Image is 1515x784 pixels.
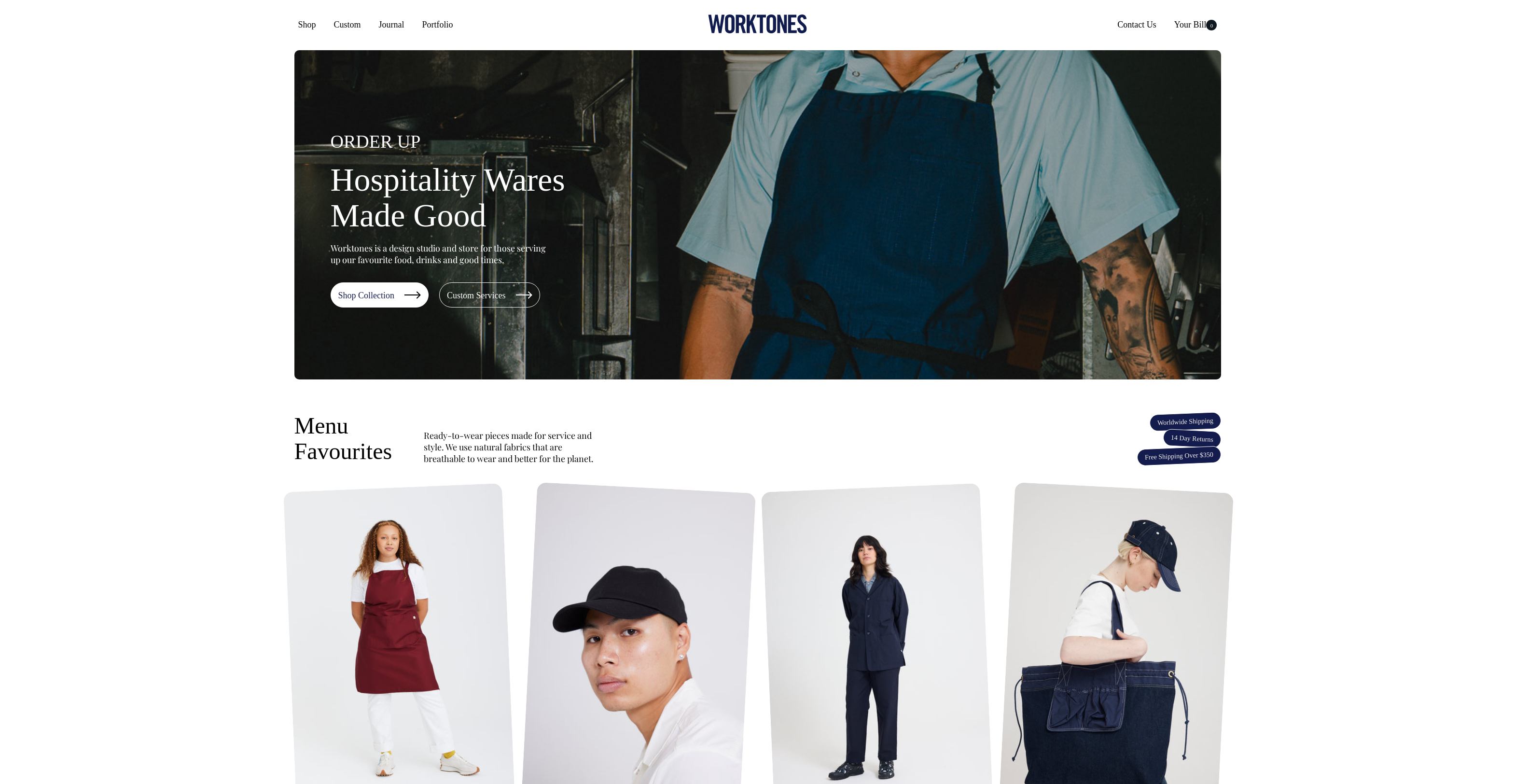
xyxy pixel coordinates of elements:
[424,430,598,464] p: Ready-to-wear pieces made for service and style. We use natural fabrics that are breathable to we...
[294,413,401,464] h3: Menu Favourites
[294,16,320,33] a: Shop
[330,16,365,33] a: Custom
[439,282,540,308] a: Custom Services
[1149,412,1221,432] span: Worldwide Shipping
[331,282,429,308] a: Shop Collection
[418,16,457,33] a: Portfolio
[1113,16,1160,33] a: Contact Us
[1137,446,1221,466] span: Free Shipping Over $350
[1206,20,1217,30] span: 0
[375,16,408,33] a: Journal
[1170,16,1221,33] a: Your Bill0
[331,242,550,266] p: Worktones is a design studio and store for those serving up our favourite food, drinks and good t...
[1163,429,1222,448] span: 14 Day Returns
[331,132,639,152] h4: ORDER UP
[331,162,639,234] h1: Hospitality Wares Made Good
